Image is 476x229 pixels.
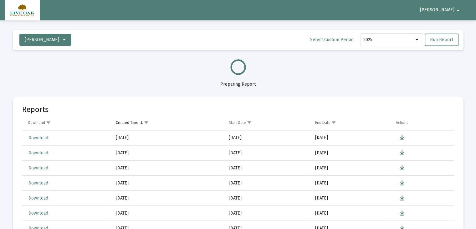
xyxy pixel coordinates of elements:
[22,115,112,130] td: Column Download
[420,8,454,13] span: [PERSON_NAME]
[396,120,408,125] div: Actions
[311,130,392,146] td: [DATE]
[111,115,224,130] td: Column Created Time
[425,34,458,46] button: Run Report
[224,176,310,191] td: [DATE]
[311,115,392,130] td: Column End Date
[28,120,45,125] div: Download
[247,120,252,125] span: Show filter options for column 'Start Date'
[310,37,354,42] span: Select Custom Period
[224,206,310,221] td: [DATE]
[224,191,310,206] td: [DATE]
[46,120,51,125] span: Show filter options for column 'Download'
[311,161,392,176] td: [DATE]
[224,130,310,146] td: [DATE]
[315,120,330,125] div: End Date
[430,37,453,42] span: Run Report
[28,210,48,216] span: Download
[311,191,392,206] td: [DATE]
[224,161,310,176] td: [DATE]
[116,180,220,186] div: [DATE]
[224,146,310,161] td: [DATE]
[116,165,220,171] div: [DATE]
[116,120,138,125] div: Created Time
[311,176,392,191] td: [DATE]
[28,150,48,156] span: Download
[22,106,49,113] mat-card-title: Reports
[311,146,392,161] td: [DATE]
[454,4,462,17] mat-icon: arrow_drop_down
[28,135,48,141] span: Download
[19,34,71,46] button: [PERSON_NAME]
[363,37,372,42] span: 2025
[412,4,469,16] button: [PERSON_NAME]
[10,4,35,17] img: Dashboard
[229,120,246,125] div: Start Date
[116,210,220,216] div: [DATE]
[331,120,336,125] span: Show filter options for column 'End Date'
[13,75,463,88] div: Preparing Report
[392,115,454,130] td: Column Actions
[116,135,220,141] div: [DATE]
[144,120,149,125] span: Show filter options for column 'Created Time'
[311,206,392,221] td: [DATE]
[224,115,310,130] td: Column Start Date
[28,180,48,186] span: Download
[28,195,48,201] span: Download
[116,195,220,201] div: [DATE]
[116,150,220,156] div: [DATE]
[25,37,59,42] span: [PERSON_NAME]
[28,165,48,171] span: Download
